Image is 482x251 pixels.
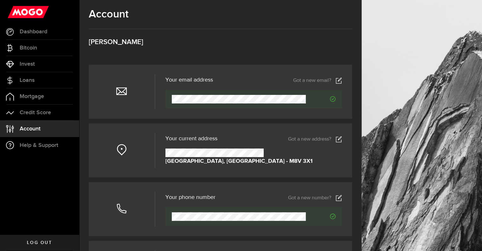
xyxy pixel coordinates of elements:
[20,61,35,67] span: Invest
[20,45,37,51] span: Bitcoin
[20,142,58,148] span: Help & Support
[306,214,336,219] span: Verified
[89,8,352,21] h1: Account
[20,77,35,83] span: Loans
[288,136,342,142] a: Got a new address?
[20,94,44,99] span: Mortgage
[165,195,215,200] h3: Your phone number
[165,77,213,83] h3: Your email address
[293,77,342,84] a: Got a new email?
[89,39,352,46] h3: [PERSON_NAME]
[165,157,312,166] strong: [GEOGRAPHIC_DATA], [GEOGRAPHIC_DATA] - M8V 3X1
[20,29,47,35] span: Dashboard
[20,110,51,116] span: Credit Score
[20,126,41,132] span: Account
[288,195,342,201] a: Got a new number?
[306,96,336,102] span: Verified
[27,241,52,245] span: Log out
[165,136,217,142] span: Your current address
